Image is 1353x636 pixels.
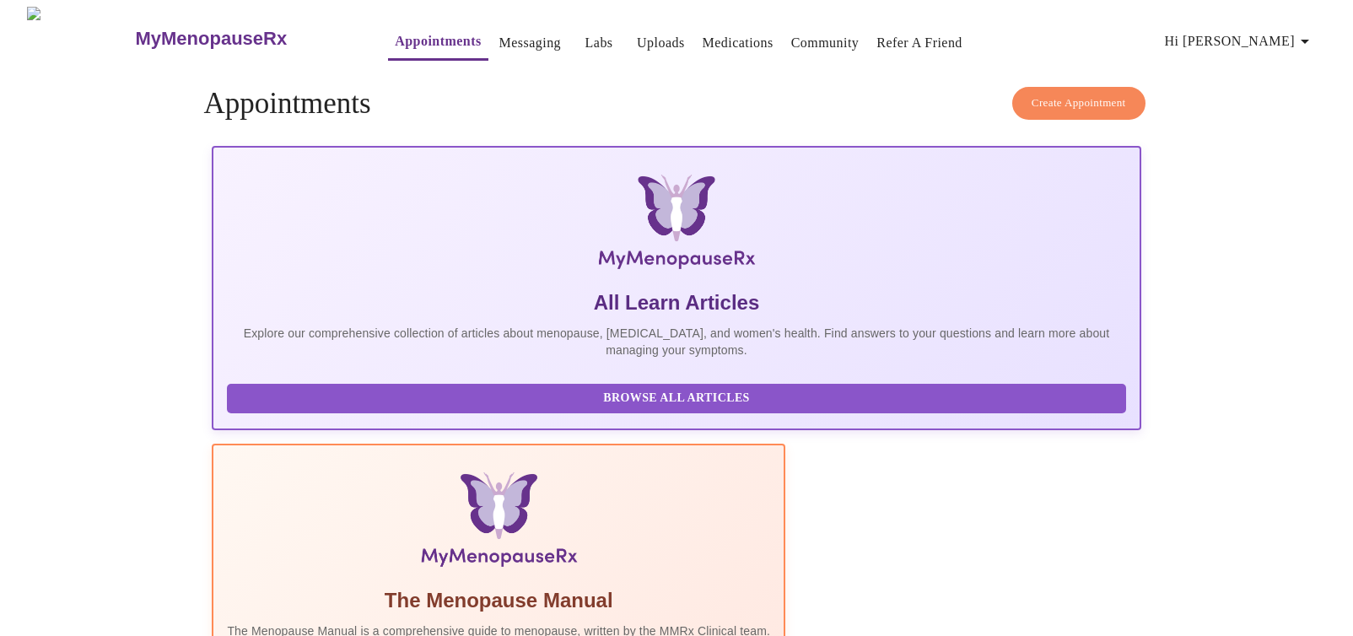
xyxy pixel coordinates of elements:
[637,31,685,55] a: Uploads
[585,31,613,55] a: Labs
[203,87,1149,121] h4: Appointments
[1158,24,1322,58] button: Hi [PERSON_NAME]
[27,7,133,70] img: MyMenopauseRx Logo
[572,26,626,60] button: Labs
[367,175,986,276] img: MyMenopauseRx Logo
[630,26,692,60] button: Uploads
[784,26,866,60] button: Community
[791,31,860,55] a: Community
[1012,87,1145,120] button: Create Appointment
[499,31,561,55] a: Messaging
[696,26,780,60] button: Medications
[703,31,774,55] a: Medications
[227,390,1129,404] a: Browse All Articles
[876,31,962,55] a: Refer a Friend
[493,26,568,60] button: Messaging
[870,26,969,60] button: Refer a Friend
[244,388,1108,409] span: Browse All Articles
[1032,94,1126,113] span: Create Appointment
[388,24,488,61] button: Appointments
[227,325,1125,358] p: Explore our comprehensive collection of articles about menopause, [MEDICAL_DATA], and women's hea...
[135,28,287,50] h3: MyMenopauseRx
[227,289,1125,316] h5: All Learn Articles
[227,384,1125,413] button: Browse All Articles
[1165,30,1315,53] span: Hi [PERSON_NAME]
[395,30,481,53] a: Appointments
[227,587,770,614] h5: The Menopause Manual
[133,9,354,68] a: MyMenopauseRx
[314,472,684,574] img: Menopause Manual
